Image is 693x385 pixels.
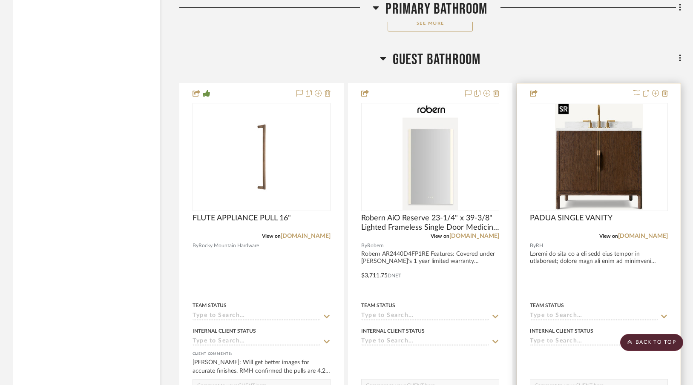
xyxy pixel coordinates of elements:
[555,104,643,210] img: PADUA SINGLE VANITY
[193,327,256,335] div: Internal Client Status
[208,104,315,210] img: FLUTE APPLIANCE PULL 16"
[193,312,320,320] input: Type to Search…
[361,312,489,320] input: Type to Search…
[262,234,281,239] span: View on
[618,233,668,239] a: [DOMAIN_NAME]
[393,51,481,69] span: Guest Bathroom
[449,233,499,239] a: [DOMAIN_NAME]
[198,242,259,250] span: Rocky Mountain Hardware
[361,214,499,232] span: Robern AiO Reserve 23-1/4" x 39-3/8" Lighted Frameless Single Door Medicine Cabinet
[431,234,449,239] span: View on
[620,334,683,351] scroll-to-top-button: BACK TO TOP
[193,242,198,250] span: By
[361,327,425,335] div: Internal Client Status
[536,242,543,250] span: RH
[193,214,291,223] span: FLUTE APPLIANCE PULL 16"
[530,327,593,335] div: Internal Client Status
[530,103,667,211] div: 0
[530,214,612,223] span: PADUA SINGLE VANITY
[530,302,564,309] div: Team Status
[193,338,320,346] input: Type to Search…
[281,233,331,239] a: [DOMAIN_NAME]
[530,312,658,320] input: Type to Search…
[367,242,384,250] span: Robern
[530,242,536,250] span: By
[530,338,658,346] input: Type to Search…
[388,14,473,31] button: See More
[361,302,395,309] div: Team Status
[403,104,457,210] img: Robern AiO Reserve 23-1/4" x 39-3/8" Lighted Frameless Single Door Medicine Cabinet
[193,358,331,375] div: [PERSON_NAME]: Will get better images for accurate finishes. RMH confirmed the pulls are 4.2 lbs ...
[361,338,489,346] input: Type to Search…
[599,234,618,239] span: View on
[361,242,367,250] span: By
[193,302,227,309] div: Team Status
